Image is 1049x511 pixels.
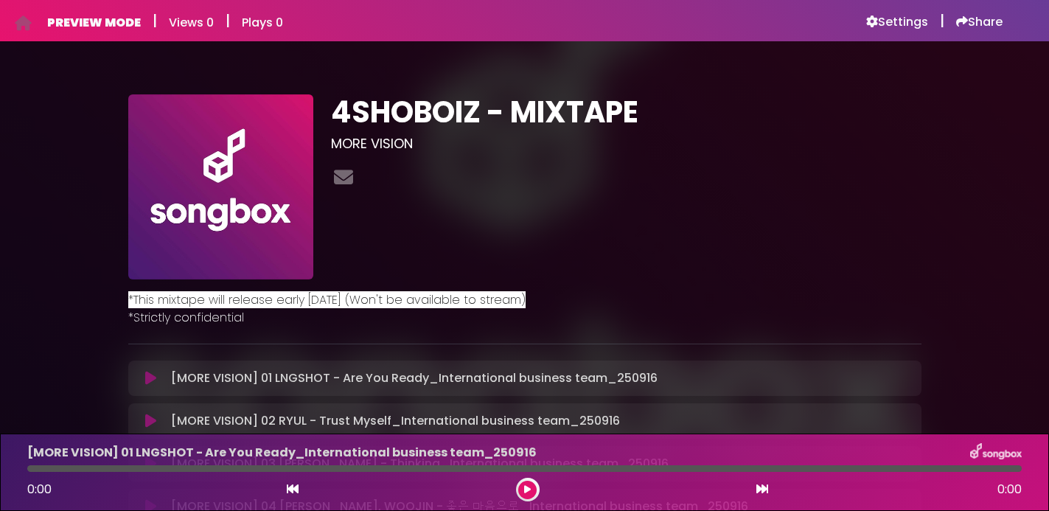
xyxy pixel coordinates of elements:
p: [MORE VISION] 01 LNGSHOT - Are You Ready_International business team_250916 [171,369,658,387]
h5: | [226,12,230,29]
span: *This mixtape will release early [DATE] (Won't be available to stream) [128,291,526,308]
img: songbox-logo-white.png [970,443,1022,462]
h6: PREVIEW MODE [47,15,141,29]
h6: Plays 0 [242,15,283,29]
p: *Strictly confidential [128,309,921,327]
p: [MORE VISION] 02 RYUL - Trust Myself_International business team_250916 [171,412,620,430]
a: Share [956,15,1003,29]
span: 0:00 [27,481,52,498]
p: [MORE VISION] 01 LNGSHOT - Are You Ready_International business team_250916 [27,444,537,462]
span: 0:00 [997,481,1022,498]
h5: | [153,12,157,29]
img: 70beCsgvRrCVkCpAseDU [128,94,313,279]
h6: Views 0 [169,15,214,29]
h1: 4SHOBOIZ - MIXTAPE [331,94,921,130]
h5: | [940,12,944,29]
a: Settings [866,15,928,29]
h3: MORE VISION [331,136,921,152]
